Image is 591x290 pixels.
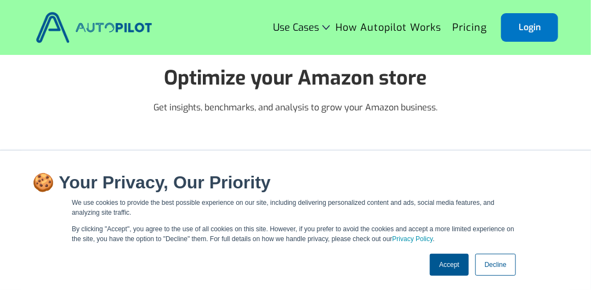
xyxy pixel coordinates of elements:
p: Get insights, benchmarks, and analysis to grow your Amazon business. [38,101,553,114]
div: Use Cases [273,22,319,33]
a: Accept [430,254,469,276]
a: Login [501,13,558,42]
a: Pricing [447,17,492,38]
strong: Optimize your Amazon store [164,65,427,91]
img: Icon Rounded Chevron Dark - BRIX Templates [322,25,330,30]
div: Use Cases [273,22,330,33]
p: By clicking "Accept", you agree to the use of all cookies on this site. However, if you prefer to... [72,224,519,244]
h2: 🍪 Your Privacy, Our Priority [32,172,559,192]
a: Decline [475,254,516,276]
p: We use cookies to provide the best possible experience on our site, including delivering personal... [72,198,519,217]
a: Privacy Policy [393,235,433,243]
a: How Autopilot Works [330,17,447,38]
